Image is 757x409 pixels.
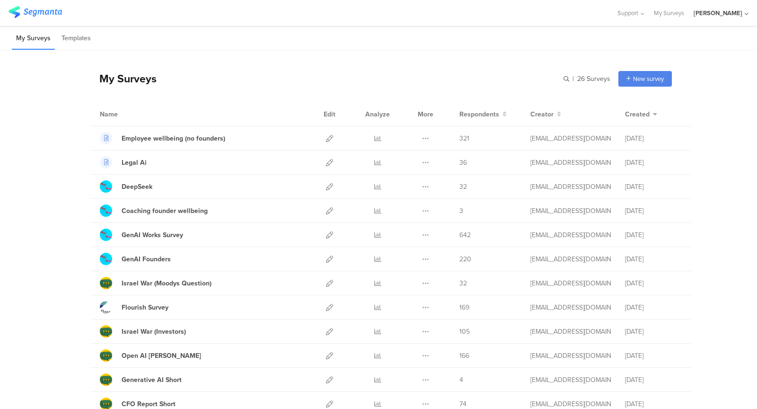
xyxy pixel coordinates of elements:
div: Name [100,109,157,119]
div: Israel War (Moodys Question) [122,278,211,288]
div: Flourish Survey [122,302,168,312]
div: yael@ybenjamin.com [530,351,611,361]
span: 169 [459,302,469,312]
a: Coaching founder wellbeing [100,204,208,217]
span: 74 [459,399,467,409]
a: GenAI Works Survey [100,229,183,241]
div: yael@ybenjamin.com [530,278,611,288]
a: Israel War (Moodys Question) [100,277,211,289]
div: yael@ybenjamin.com [530,302,611,312]
span: 105 [459,327,470,337]
button: Respondents [459,109,507,119]
div: [DATE] [625,399,682,409]
div: [DATE] [625,302,682,312]
span: 4 [459,375,463,385]
div: GenAI Founders [122,254,171,264]
span: New survey [633,74,664,83]
span: 321 [459,133,469,143]
div: Coaching founder wellbeing [122,206,208,216]
div: yael@ybenjamin.com [530,375,611,385]
a: GenAI Founders [100,253,171,265]
span: 32 [459,182,467,192]
a: Employee wellbeing (no founders) [100,132,225,144]
div: [DATE] [625,327,682,337]
li: Templates [57,27,95,50]
div: My Surveys [90,71,157,87]
span: 36 [459,158,467,168]
span: 166 [459,351,469,361]
div: Edit [319,102,340,126]
div: yael@ybenjamin.com [530,230,611,240]
div: [DATE] [625,278,682,288]
div: yael@ybenjamin.com [530,254,611,264]
div: Israel War (Investors) [122,327,186,337]
div: [DATE] [625,351,682,361]
span: 26 Surveys [577,74,610,84]
a: Open AI [PERSON_NAME] [100,349,201,362]
div: Open AI Sam Altman [122,351,201,361]
div: GenAI Works Survey [122,230,183,240]
div: [DATE] [625,158,682,168]
div: DeepSeek [122,182,152,192]
span: 220 [459,254,471,264]
div: [DATE] [625,133,682,143]
span: Respondents [459,109,499,119]
span: 32 [459,278,467,288]
a: Flourish Survey [100,301,168,313]
li: My Surveys [12,27,55,50]
div: CFO Report Short [122,399,176,409]
span: Creator [530,109,554,119]
img: segmanta logo [9,6,62,18]
a: Legal Ai [100,156,147,169]
div: [DATE] [625,254,682,264]
button: Creator [530,109,561,119]
span: 642 [459,230,471,240]
div: [PERSON_NAME] [694,9,742,18]
div: yael@ybenjamin.com [530,133,611,143]
span: | [571,74,575,84]
span: 3 [459,206,463,216]
div: yael@ybenjamin.com [530,399,611,409]
div: Generative AI Short [122,375,182,385]
span: Support [617,9,638,18]
a: Generative AI Short [100,373,182,386]
div: Employee wellbeing (no founders) [122,133,225,143]
div: [DATE] [625,375,682,385]
div: Legal Ai [122,158,147,168]
div: [DATE] [625,230,682,240]
div: [DATE] [625,206,682,216]
span: Created [625,109,650,119]
div: yael@ybenjamin.com [530,182,611,192]
div: Analyze [363,102,392,126]
a: DeepSeek [100,180,152,193]
div: yael@ybenjamin.com [530,327,611,337]
div: More [415,102,436,126]
div: [DATE] [625,182,682,192]
a: Israel War (Investors) [100,325,186,338]
div: yael@ybenjamin.com [530,206,611,216]
div: yael@ybenjamin.com [530,158,611,168]
button: Created [625,109,657,119]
